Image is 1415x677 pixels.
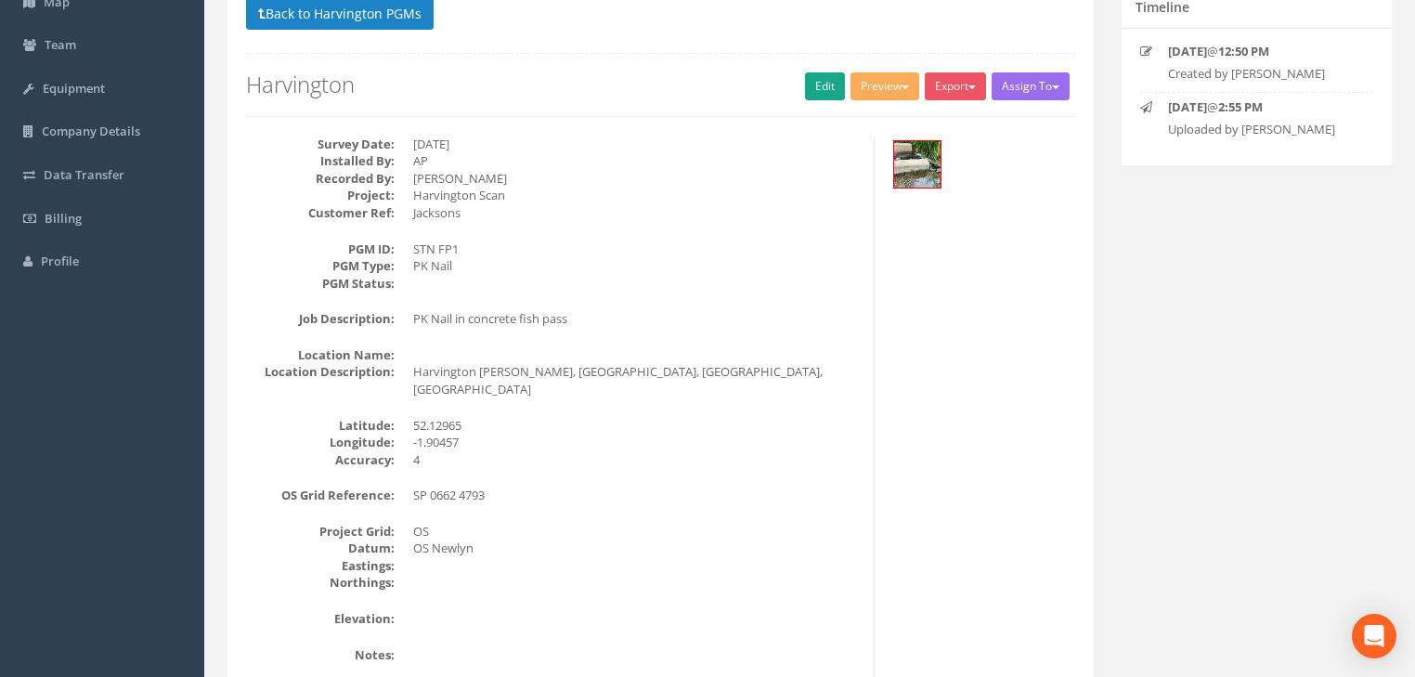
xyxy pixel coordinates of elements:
[246,204,395,222] dt: Customer Ref:
[43,80,105,97] span: Equipment
[246,310,395,328] dt: Job Description:
[894,141,941,188] img: 9224aaf1-1b7e-dc02-059b-4dc4036779aa_4441a7b9-42ce-b3f8-6912-840e537d70aa_thumb.jpg
[413,540,860,557] dd: OS Newlyn
[246,72,1075,97] h2: Harvington
[246,275,395,293] dt: PGM Status:
[1168,121,1357,138] p: Uploaded by [PERSON_NAME]
[246,417,395,435] dt: Latitude:
[1168,65,1357,83] p: Created by [PERSON_NAME]
[246,434,395,451] dt: Longitude:
[992,72,1070,100] button: Assign To
[246,557,395,575] dt: Eastings:
[413,434,860,451] dd: -1.90457
[413,152,860,170] dd: AP
[1352,614,1396,658] div: Open Intercom Messenger
[42,123,140,139] span: Company Details
[1218,98,1263,115] strong: 2:55 PM
[246,136,395,153] dt: Survey Date:
[246,152,395,170] dt: Installed By:
[1168,43,1357,60] p: @
[413,204,860,222] dd: Jacksons
[246,610,395,628] dt: Elevation:
[413,310,860,328] dd: PK Nail in concrete fish pass
[45,36,76,53] span: Team
[413,241,860,258] dd: STN FP1
[246,574,395,592] dt: Northings:
[413,451,860,469] dd: 4
[246,646,395,664] dt: Notes:
[44,166,124,183] span: Data Transfer
[413,363,860,397] dd: Harvington [PERSON_NAME], [GEOGRAPHIC_DATA], [GEOGRAPHIC_DATA], [GEOGRAPHIC_DATA]
[1168,98,1207,115] strong: [DATE]
[1168,98,1357,116] p: @
[925,72,986,100] button: Export
[413,257,860,275] dd: PK Nail
[1168,43,1207,59] strong: [DATE]
[246,540,395,557] dt: Datum:
[413,136,860,153] dd: [DATE]
[41,253,79,269] span: Profile
[246,346,395,364] dt: Location Name:
[246,170,395,188] dt: Recorded By:
[1218,43,1269,59] strong: 12:50 PM
[246,487,395,504] dt: OS Grid Reference:
[805,72,845,100] a: Edit
[413,170,860,188] dd: [PERSON_NAME]
[246,363,395,381] dt: Location Description:
[246,523,395,540] dt: Project Grid:
[246,451,395,469] dt: Accuracy:
[246,187,395,204] dt: Project:
[413,187,860,204] dd: Harvington Scan
[45,210,82,227] span: Billing
[413,523,860,540] dd: OS
[413,417,860,435] dd: 52.12965
[246,257,395,275] dt: PGM Type:
[850,72,919,100] button: Preview
[413,487,860,504] dd: SP 0662 4793
[246,241,395,258] dt: PGM ID:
